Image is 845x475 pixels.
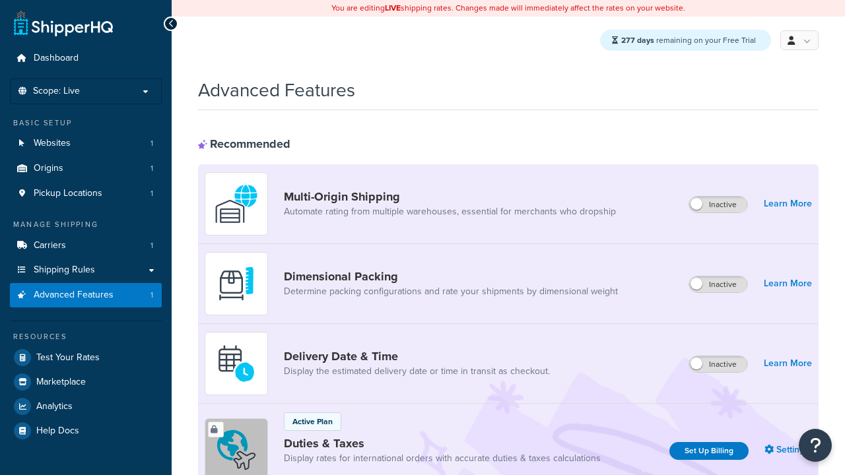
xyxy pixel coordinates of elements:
[34,188,102,199] span: Pickup Locations
[10,234,162,258] a: Carriers1
[284,365,550,378] a: Display the estimated delivery date or time in transit as checkout.
[34,138,71,149] span: Websites
[213,340,259,387] img: gfkeb5ejjkALwAAAABJRU5ErkJggg==
[10,346,162,369] a: Test Your Rates
[284,189,616,204] a: Multi-Origin Shipping
[10,219,162,230] div: Manage Shipping
[151,290,153,301] span: 1
[34,53,79,64] span: Dashboard
[10,156,162,181] li: Origins
[284,349,550,364] a: Delivery Date & Time
[10,258,162,282] a: Shipping Rules
[10,283,162,307] a: Advanced Features1
[764,441,812,459] a: Settings
[36,352,100,364] span: Test Your Rates
[689,276,747,292] label: Inactive
[621,34,756,46] span: remaining on your Free Trial
[198,137,290,151] div: Recommended
[10,234,162,258] li: Carriers
[764,274,812,293] a: Learn More
[10,395,162,418] a: Analytics
[385,2,401,14] b: LIVE
[213,181,259,227] img: WatD5o0RtDAAAAAElFTkSuQmCC
[799,429,832,462] button: Open Resource Center
[10,131,162,156] a: Websites1
[764,195,812,213] a: Learn More
[689,197,747,212] label: Inactive
[33,86,80,97] span: Scope: Live
[284,205,616,218] a: Automate rating from multiple warehouses, essential for merchants who dropship
[10,181,162,206] li: Pickup Locations
[213,261,259,307] img: DTVBYsAAAAAASUVORK5CYII=
[10,117,162,129] div: Basic Setup
[284,436,601,451] a: Duties & Taxes
[10,370,162,394] a: Marketplace
[10,419,162,443] a: Help Docs
[151,138,153,149] span: 1
[36,426,79,437] span: Help Docs
[284,269,618,284] a: Dimensional Packing
[10,131,162,156] li: Websites
[36,377,86,388] span: Marketplace
[764,354,812,373] a: Learn More
[151,163,153,174] span: 1
[10,181,162,206] a: Pickup Locations1
[34,290,114,301] span: Advanced Features
[621,34,654,46] strong: 277 days
[10,283,162,307] li: Advanced Features
[34,265,95,276] span: Shipping Rules
[34,163,63,174] span: Origins
[689,356,747,372] label: Inactive
[10,46,162,71] a: Dashboard
[292,416,333,427] p: Active Plan
[284,452,601,465] a: Display rates for international orders with accurate duties & taxes calculations
[198,77,355,103] h1: Advanced Features
[669,442,749,460] a: Set Up Billing
[36,401,73,412] span: Analytics
[34,240,66,251] span: Carriers
[151,188,153,199] span: 1
[284,285,618,298] a: Determine packing configurations and rate your shipments by dimensional weight
[10,331,162,342] div: Resources
[10,156,162,181] a: Origins1
[151,240,153,251] span: 1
